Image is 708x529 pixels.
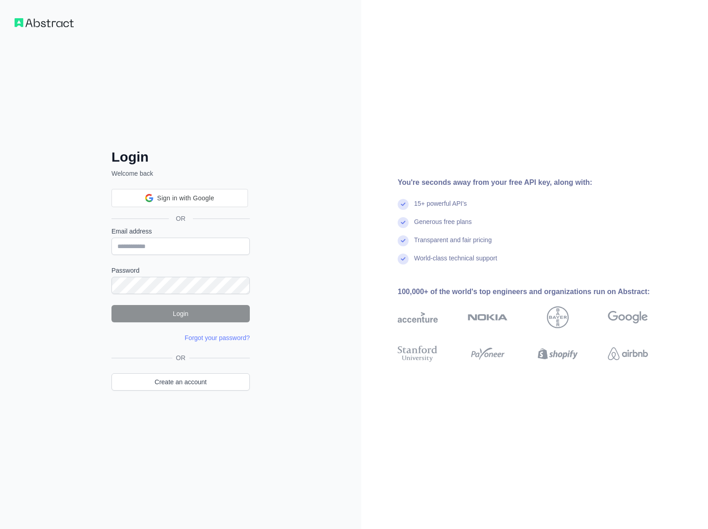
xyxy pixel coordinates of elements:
[398,217,409,228] img: check mark
[398,177,677,188] div: You're seconds away from your free API key, along with:
[15,18,74,27] img: Workflow
[111,149,250,165] h2: Login
[414,199,467,217] div: 15+ powerful API's
[398,199,409,210] img: check mark
[468,344,508,364] img: payoneer
[414,254,497,272] div: World-class technical support
[414,235,492,254] div: Transparent and fair pricing
[398,306,438,328] img: accenture
[398,254,409,264] img: check mark
[398,286,677,297] div: 100,000+ of the world's top engineers and organizations run on Abstract:
[172,353,189,362] span: OR
[185,334,250,341] a: Forgot your password?
[547,306,569,328] img: bayer
[398,235,409,246] img: check mark
[111,169,250,178] p: Welcome back
[157,193,214,203] span: Sign in with Google
[111,266,250,275] label: Password
[608,344,648,364] img: airbnb
[169,214,193,223] span: OR
[468,306,508,328] img: nokia
[538,344,578,364] img: shopify
[414,217,472,235] div: Generous free plans
[111,189,248,207] div: Sign in with Google
[398,344,438,364] img: stanford university
[111,227,250,236] label: Email address
[608,306,648,328] img: google
[111,373,250,391] a: Create an account
[111,305,250,322] button: Login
